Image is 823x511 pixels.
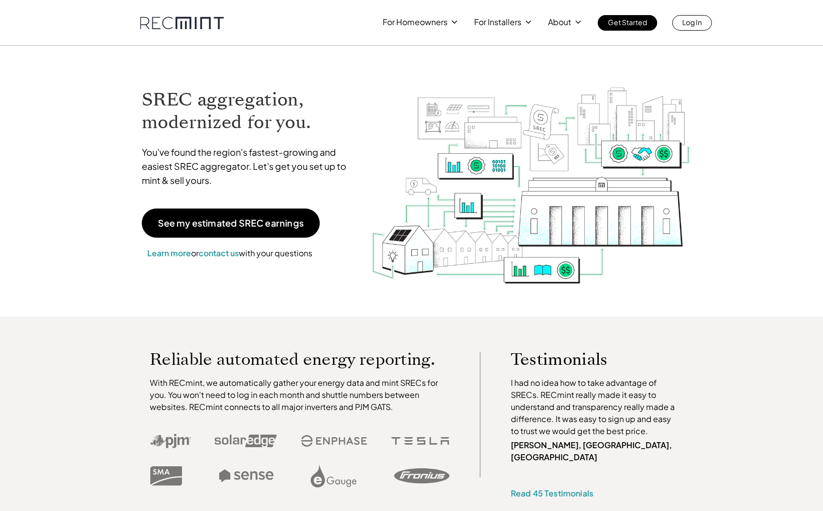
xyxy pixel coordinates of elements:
[672,15,712,31] a: Log In
[142,247,318,260] p: or with your questions
[150,377,449,413] p: With RECmint, we automatically gather your energy data and mint SRECs for you. You won't need to ...
[548,15,571,29] p: About
[598,15,657,31] a: Get Started
[511,488,593,498] a: Read 45 Testimonials
[682,15,702,29] p: Log In
[474,15,521,29] p: For Installers
[511,439,680,463] p: [PERSON_NAME], [GEOGRAPHIC_DATA], [GEOGRAPHIC_DATA]
[142,145,356,187] p: You've found the region's fastest-growing and easiest SREC aggregator. Let's get you set up to mi...
[199,248,239,258] a: contact us
[371,61,691,286] img: RECmint value cycle
[383,15,447,29] p: For Homeowners
[147,248,191,258] a: Learn more
[608,15,647,29] p: Get Started
[142,209,320,238] a: See my estimated SREC earnings
[511,352,661,367] p: Testimonials
[511,377,680,437] p: I had no idea how to take advantage of SRECs. RECmint really made it easy to understand and trans...
[158,219,304,228] p: See my estimated SREC earnings
[150,352,449,367] p: Reliable automated energy reporting.
[142,88,356,134] h1: SREC aggregation, modernized for you.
